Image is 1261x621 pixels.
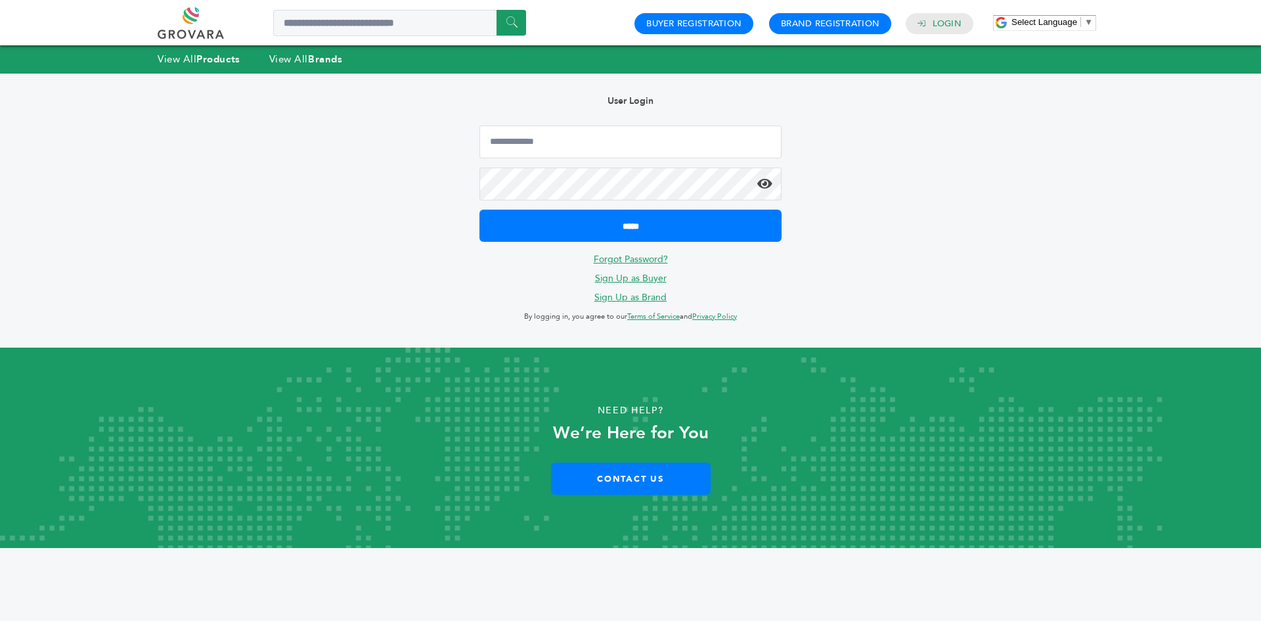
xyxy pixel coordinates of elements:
strong: Products [196,53,240,66]
a: Sign Up as Buyer [595,272,667,285]
span: Select Language [1011,17,1077,27]
input: Password [479,168,782,200]
a: Terms of Service [627,311,680,321]
p: Need Help? [63,401,1198,421]
input: Search a product or brand... [273,10,526,36]
b: User Login [608,95,653,107]
a: Login [933,18,962,30]
a: Contact Us [551,463,711,495]
strong: We’re Here for You [553,421,709,445]
a: Forgot Password? [594,253,668,265]
a: View AllProducts [158,53,240,66]
p: By logging in, you agree to our and [479,309,782,325]
span: ▼ [1084,17,1093,27]
a: Brand Registration [781,18,879,30]
a: View AllBrands [269,53,343,66]
input: Email Address [479,126,782,158]
strong: Brands [308,53,342,66]
a: Sign Up as Brand [594,291,667,304]
span: ​ [1080,17,1081,27]
a: Privacy Policy [692,311,737,321]
a: Select Language​ [1011,17,1093,27]
a: Buyer Registration [646,18,741,30]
